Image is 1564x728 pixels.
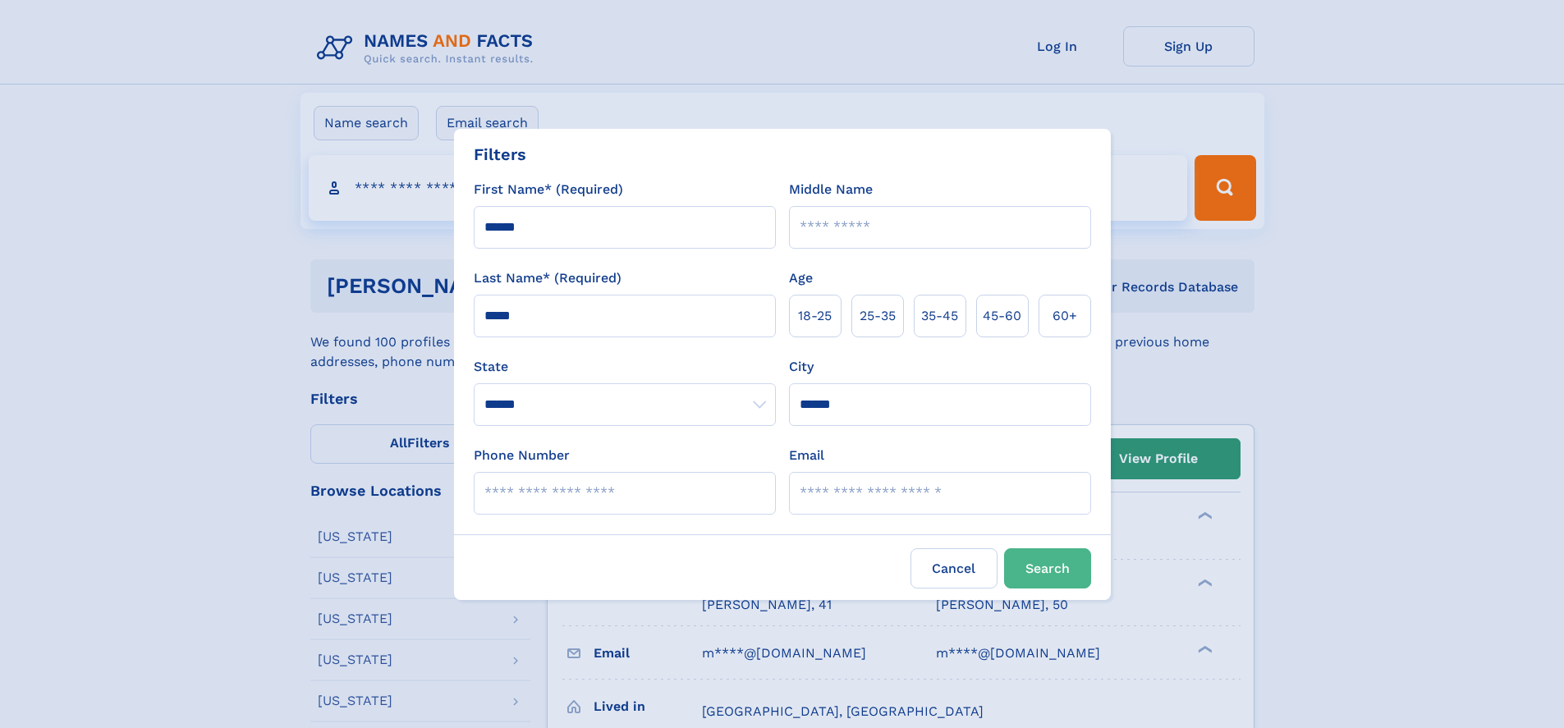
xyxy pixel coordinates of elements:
[910,548,998,588] label: Cancel
[789,180,873,199] label: Middle Name
[860,306,896,326] span: 25‑35
[1004,548,1091,588] button: Search
[983,306,1021,326] span: 45‑60
[1053,306,1077,326] span: 60+
[474,446,570,465] label: Phone Number
[474,268,621,288] label: Last Name* (Required)
[798,306,832,326] span: 18‑25
[789,446,824,465] label: Email
[474,180,623,199] label: First Name* (Required)
[921,306,958,326] span: 35‑45
[474,357,776,377] label: State
[789,268,813,288] label: Age
[789,357,814,377] label: City
[474,142,526,167] div: Filters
